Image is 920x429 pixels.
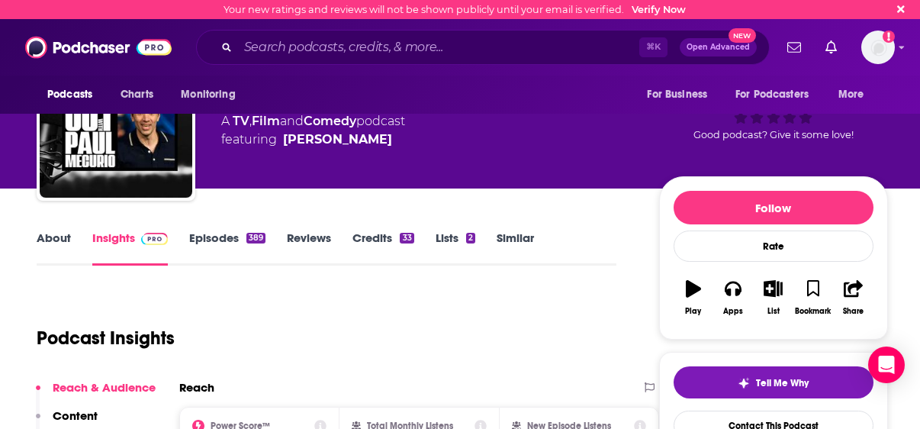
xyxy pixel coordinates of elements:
button: open menu [725,80,831,109]
img: tell me why sparkle [738,377,750,389]
a: Credits33 [352,231,413,266]
a: Show notifications dropdown [781,34,807,60]
div: Share [843,307,864,316]
svg: Email not verified [883,31,895,43]
input: Search podcasts, credits, & more... [238,35,639,60]
p: Content [53,408,98,423]
img: User Profile [861,31,895,64]
div: A podcast [221,112,405,149]
span: Podcasts [47,84,92,105]
div: Play [685,307,701,316]
span: Open Advanced [687,44,750,51]
a: Charts [111,80,162,109]
span: Charts [121,84,153,105]
img: Podchaser - Follow, Share and Rate Podcasts [25,33,172,62]
h2: Reach [179,380,214,395]
span: and [280,114,304,128]
div: 33 [400,233,413,244]
a: Similar [497,231,534,266]
span: For Business [647,84,707,105]
a: TV [233,114,249,128]
div: Rate [674,231,873,262]
button: open menu [37,80,112,109]
img: Podchaser Pro [141,233,168,245]
button: Share [833,270,873,325]
span: ⌘ K [639,37,667,57]
div: Search podcasts, credits, & more... [196,30,770,65]
span: , [249,114,252,128]
a: About [37,231,71,266]
span: Monitoring [181,84,235,105]
a: Reviews [287,231,331,266]
a: Lists2 [436,231,475,266]
span: For Podcasters [735,84,809,105]
h1: Podcast Insights [37,327,175,350]
button: open menu [636,80,726,109]
div: Bookmark [795,307,831,316]
a: Comedy [304,114,356,128]
div: 2 [466,233,475,244]
span: featuring [221,131,405,149]
button: Show profile menu [861,31,895,64]
a: Episodes389 [189,231,265,266]
div: 389 [246,233,265,244]
button: open menu [828,80,883,109]
span: New [729,28,756,43]
div: [PERSON_NAME] [283,131,392,149]
button: tell me why sparkleTell Me Why [674,366,873,398]
a: InsightsPodchaser Pro [92,231,168,266]
button: Bookmark [793,270,833,325]
button: Play [674,270,713,325]
button: open menu [170,80,255,109]
span: Good podcast? Give it some love! [693,129,854,140]
a: Verify Now [632,4,686,15]
button: Apps [713,270,753,325]
span: Logged in as artsears [861,31,895,64]
button: List [753,270,793,325]
a: Film [252,114,280,128]
span: Tell Me Why [756,377,809,389]
div: List [767,307,780,316]
div: Your new ratings and reviews will not be shown publicly until your email is verified. [224,4,686,15]
button: Open AdvancedNew [680,38,757,56]
button: Follow [674,191,873,224]
div: Open Intercom Messenger [868,347,905,383]
div: Apps [723,307,743,316]
button: Reach & Audience [36,380,156,408]
span: More [838,84,864,105]
p: Reach & Audience [53,380,156,395]
a: Show notifications dropdown [819,34,843,60]
img: Inside Out with Paul Mecurio [40,45,192,198]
